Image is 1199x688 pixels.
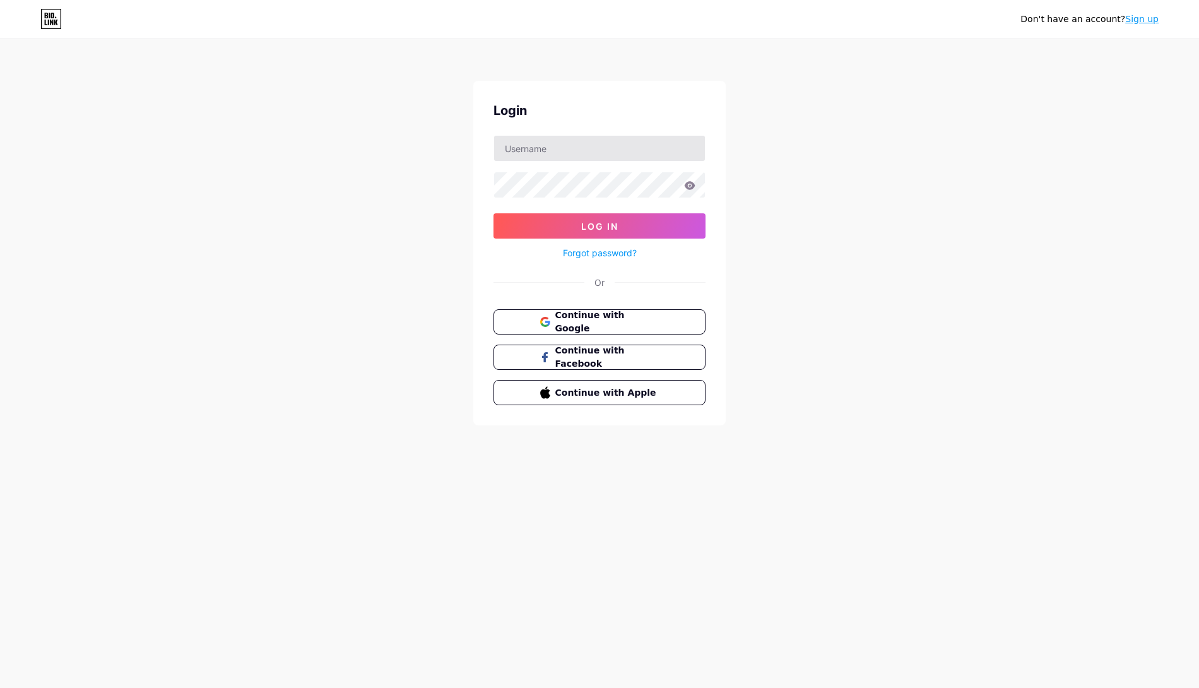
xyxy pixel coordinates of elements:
button: Continue with Google [493,309,706,335]
span: Continue with Google [555,309,659,335]
input: Username [494,136,705,161]
button: Continue with Apple [493,380,706,405]
button: Log In [493,213,706,239]
a: Forgot password? [563,246,637,259]
div: Don't have an account? [1020,13,1159,26]
span: Continue with Apple [555,386,659,400]
span: Log In [581,221,618,232]
div: Login [493,101,706,120]
a: Sign up [1125,14,1159,24]
button: Continue with Facebook [493,345,706,370]
span: Continue with Facebook [555,344,659,371]
div: Or [594,276,605,289]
